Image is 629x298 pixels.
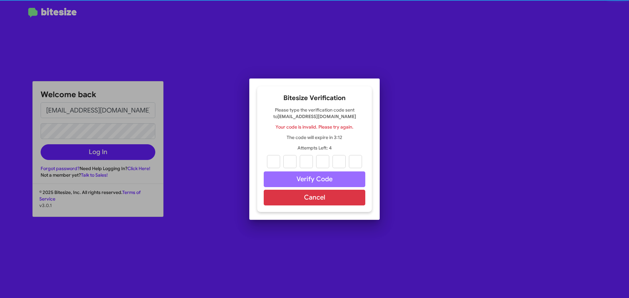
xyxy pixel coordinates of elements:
p: The code will expire in 3:12 [264,134,365,141]
p: Attempts Left: 4 [264,145,365,151]
button: Cancel [264,190,365,205]
button: Verify Code [264,171,365,187]
p: Please type the verification code sent to [264,107,365,120]
h2: Bitesize Verification [264,93,365,103]
strong: [EMAIL_ADDRESS][DOMAIN_NAME] [277,114,356,119]
p: Your code is invalid. Please try again. [264,124,365,130]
